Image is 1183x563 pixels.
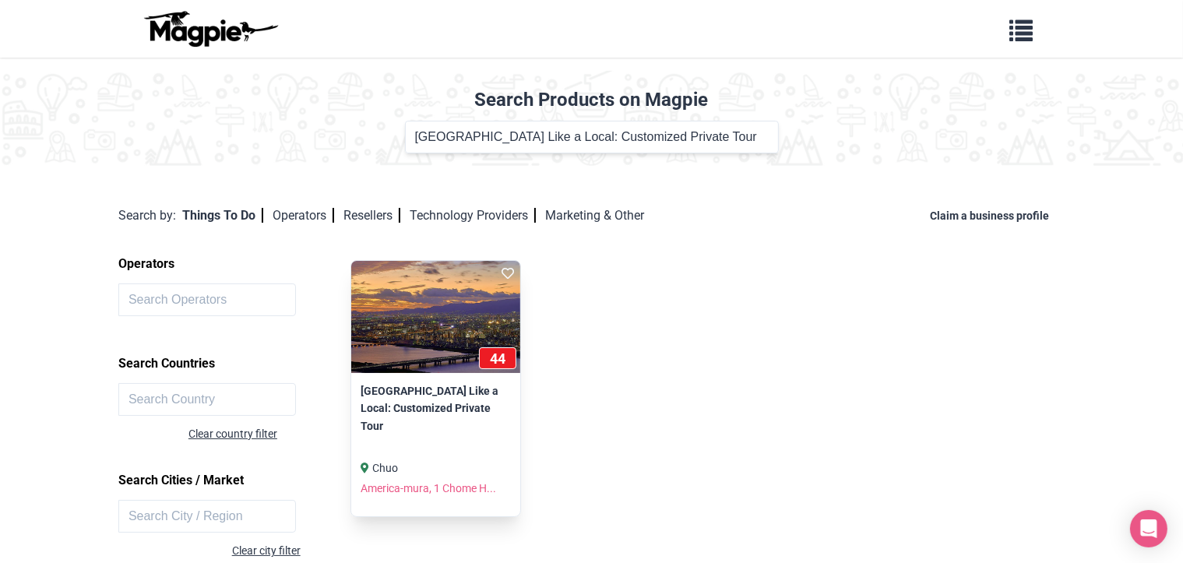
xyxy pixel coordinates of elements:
h2: Search Products on Magpie [9,89,1174,111]
div: Clear country filter [188,425,355,442]
img: Osaka Like a Local: Customized Private Tour image [351,261,520,373]
input: Search City / Region [118,500,296,533]
a: Claim a business profile [930,209,1055,222]
div: Chuo [361,459,511,477]
div: Open Intercom Messenger [1130,510,1167,547]
a: Operators [273,208,334,223]
img: logo-ab69f6fb50320c5b225c76a69d11143b.png [140,10,280,48]
a: America-mura, 1 Chome H... [361,482,496,494]
h2: Search Cities / Market [118,467,355,494]
input: Search Operators [118,283,296,316]
a: [GEOGRAPHIC_DATA] Like a Local: Customized Private Tour [361,382,511,435]
div: Search by: [118,206,176,226]
span: 44 [490,350,505,367]
a: Technology Providers [410,208,536,223]
a: Things To Do [182,208,263,223]
div: Clear city filter [118,542,301,559]
h2: Operators [118,251,355,277]
input: Search Country [118,383,296,416]
a: Resellers [343,208,400,223]
a: 44 [351,261,520,373]
a: Marketing & Other [545,208,644,223]
input: Search Products [405,121,779,153]
h2: Search Countries [118,350,355,377]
